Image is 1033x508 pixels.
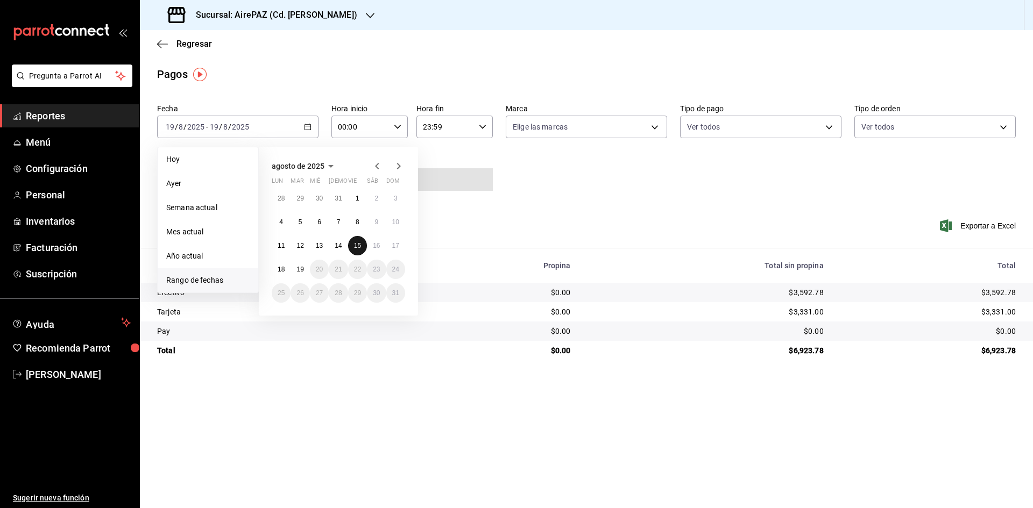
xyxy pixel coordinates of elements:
[367,260,386,279] button: 23 de agosto de 2025
[166,251,250,262] span: Año actual
[272,212,291,232] button: 4 de agosto de 2025
[166,154,250,165] span: Hoy
[187,123,205,131] input: ----
[166,226,250,238] span: Mes actual
[335,242,342,249] abbr: 14 de agosto de 2025
[337,218,341,226] abbr: 7 de agosto de 2025
[374,218,378,226] abbr: 9 de agosto de 2025
[335,289,342,297] abbr: 28 de agosto de 2025
[329,177,392,189] abbr: jueves
[272,160,337,173] button: agosto de 2025
[331,105,408,112] label: Hora inicio
[183,123,187,131] span: /
[299,218,302,226] abbr: 5 de agosto de 2025
[206,123,208,131] span: -
[329,212,348,232] button: 7 de agosto de 2025
[392,266,399,273] abbr: 24 de agosto de 2025
[278,266,285,273] abbr: 18 de agosto de 2025
[942,219,1016,232] button: Exportar a Excel
[329,189,348,208] button: 31 de julio de 2025
[26,316,117,329] span: Ayuda
[278,289,285,297] abbr: 25 de agosto de 2025
[513,121,568,132] span: Elige las marcas
[310,189,329,208] button: 30 de julio de 2025
[440,306,571,317] div: $0.00
[394,195,398,202] abbr: 3 de agosto de 2025
[272,260,291,279] button: 18 de agosto de 2025
[175,123,178,131] span: /
[861,121,894,132] span: Ver todos
[416,105,493,112] label: Hora fin
[310,283,329,303] button: 27 de agosto de 2025
[329,260,348,279] button: 21 de agosto de 2025
[841,261,1016,270] div: Total
[272,162,324,170] span: agosto de 2025
[278,242,285,249] abbr: 11 de agosto de 2025
[272,283,291,303] button: 25 de agosto de 2025
[296,266,303,273] abbr: 19 de agosto de 2025
[228,123,231,131] span: /
[386,236,405,255] button: 17 de agosto de 2025
[8,78,132,89] a: Pregunta a Parrot AI
[841,326,1016,337] div: $0.00
[354,242,361,249] abbr: 15 de agosto de 2025
[356,218,359,226] abbr: 8 de agosto de 2025
[367,177,378,189] abbr: sábado
[219,123,222,131] span: /
[329,236,348,255] button: 14 de agosto de 2025
[841,287,1016,298] div: $3,592.78
[231,123,250,131] input: ----
[440,326,571,337] div: $0.00
[223,123,228,131] input: --
[278,195,285,202] abbr: 28 de julio de 2025
[157,326,422,337] div: Pay
[348,189,367,208] button: 1 de agosto de 2025
[348,236,367,255] button: 15 de agosto de 2025
[386,212,405,232] button: 10 de agosto de 2025
[354,266,361,273] abbr: 22 de agosto de 2025
[178,123,183,131] input: --
[348,212,367,232] button: 8 de agosto de 2025
[386,260,405,279] button: 24 de agosto de 2025
[26,135,131,149] span: Menú
[588,261,824,270] div: Total sin propina
[291,236,309,255] button: 12 de agosto de 2025
[157,39,212,49] button: Regresar
[26,240,131,255] span: Facturación
[841,345,1016,356] div: $6,923.78
[440,345,571,356] div: $0.00
[348,260,367,279] button: 22 de agosto de 2025
[296,195,303,202] abbr: 29 de julio de 2025
[392,218,399,226] abbr: 10 de agosto de 2025
[506,105,667,112] label: Marca
[680,105,841,112] label: Tipo de pago
[373,289,380,297] abbr: 30 de agosto de 2025
[588,326,824,337] div: $0.00
[392,289,399,297] abbr: 31 de agosto de 2025
[440,287,571,298] div: $0.00
[291,260,309,279] button: 19 de agosto de 2025
[157,66,188,82] div: Pagos
[166,275,250,286] span: Rango de fechas
[354,289,361,297] abbr: 29 de agosto de 2025
[193,68,207,81] img: Tooltip marker
[367,189,386,208] button: 2 de agosto de 2025
[310,260,329,279] button: 20 de agosto de 2025
[310,236,329,255] button: 13 de agosto de 2025
[854,105,1016,112] label: Tipo de orden
[588,345,824,356] div: $6,923.78
[291,189,309,208] button: 29 de julio de 2025
[157,345,422,356] div: Total
[310,212,329,232] button: 6 de agosto de 2025
[272,189,291,208] button: 28 de julio de 2025
[157,306,422,317] div: Tarjeta
[26,367,131,382] span: [PERSON_NAME]
[374,195,378,202] abbr: 2 de agosto de 2025
[272,177,283,189] abbr: lunes
[386,283,405,303] button: 31 de agosto de 2025
[26,267,131,281] span: Suscripción
[166,202,250,213] span: Semana actual
[316,242,323,249] abbr: 13 de agosto de 2025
